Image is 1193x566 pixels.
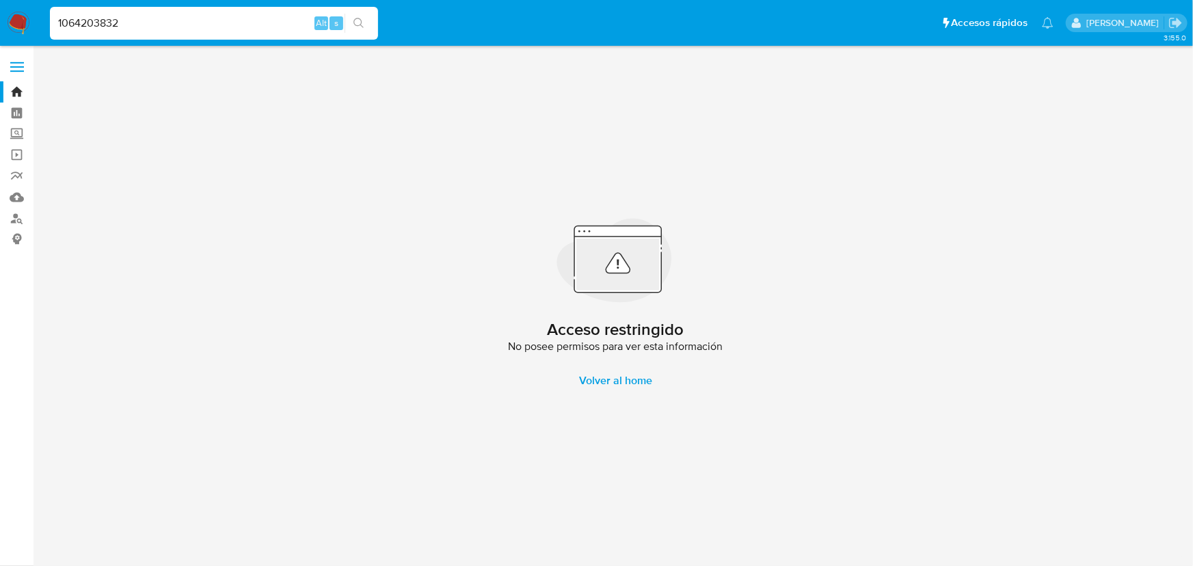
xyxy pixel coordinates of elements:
[952,16,1028,30] span: Accesos rápidos
[334,16,338,29] span: s
[563,364,669,397] a: Volver al home
[579,364,652,397] span: Volver al home
[1168,16,1183,30] a: Salir
[50,14,378,32] input: Buscar usuario o caso...
[548,319,684,340] h2: Acceso restringido
[1042,17,1054,29] a: Notificaciones
[509,340,723,353] span: No posee permisos para ver esta información
[316,16,327,29] span: Alt
[345,14,373,33] button: search-icon
[1086,16,1164,29] p: leonardo.alvarezortiz@mercadolibre.com.co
